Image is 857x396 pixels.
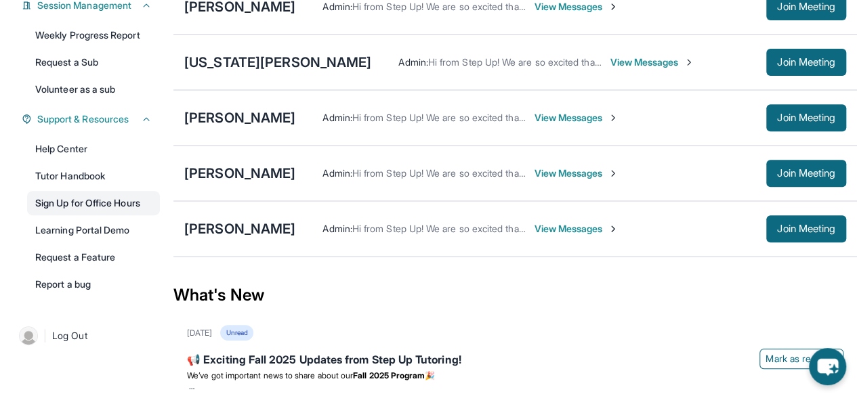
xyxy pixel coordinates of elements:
[608,112,619,123] img: Chevron-Right
[27,137,160,161] a: Help Center
[184,219,295,238] div: [PERSON_NAME]
[777,225,835,233] span: Join Meeting
[37,112,129,126] span: Support & Resources
[27,218,160,242] a: Learning Portal Demo
[173,265,857,325] div: What's New
[184,53,371,72] div: [US_STATE][PERSON_NAME]
[27,77,160,102] a: Volunteer as a sub
[534,111,619,125] span: View Messages
[777,58,835,66] span: Join Meeting
[777,114,835,122] span: Join Meeting
[27,245,160,269] a: Request a Feature
[43,328,47,344] span: |
[759,349,843,369] button: Mark as read
[777,3,835,11] span: Join Meeting
[322,1,352,12] span: Admin :
[27,272,160,296] a: Report a bug
[27,164,160,188] a: Tutor Handbook
[322,223,352,234] span: Admin :
[534,167,619,180] span: View Messages
[684,57,694,68] img: Chevron-Right
[777,169,835,177] span: Join Meeting
[534,222,619,236] span: View Messages
[184,108,295,127] div: [PERSON_NAME]
[27,191,160,215] a: Sign Up for Office Hours
[187,351,843,370] div: 📢 Exciting Fall 2025 Updates from Step Up Tutoring!
[608,223,619,234] img: Chevron-Right
[608,168,619,179] img: Chevron-Right
[766,49,846,76] button: Join Meeting
[184,164,295,183] div: [PERSON_NAME]
[766,160,846,187] button: Join Meeting
[52,329,87,343] span: Log Out
[425,370,435,380] span: 🎉
[610,56,694,69] span: View Messages
[322,167,352,179] span: Admin :
[608,1,619,12] img: Chevron-Right
[27,23,160,47] a: Weekly Progress Report
[353,370,425,380] strong: Fall 2025 Program
[187,370,353,380] span: We’ve got important news to share about our
[14,321,160,351] a: |Log Out
[27,50,160,74] a: Request a Sub
[766,215,846,242] button: Join Meeting
[187,328,212,338] div: [DATE]
[398,56,427,68] span: Admin :
[322,112,352,123] span: Admin :
[766,352,821,366] span: Mark as read
[19,326,38,345] img: user-img
[766,104,846,131] button: Join Meeting
[809,348,846,385] button: chat-button
[32,112,152,126] button: Support & Resources
[220,325,253,340] div: Unread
